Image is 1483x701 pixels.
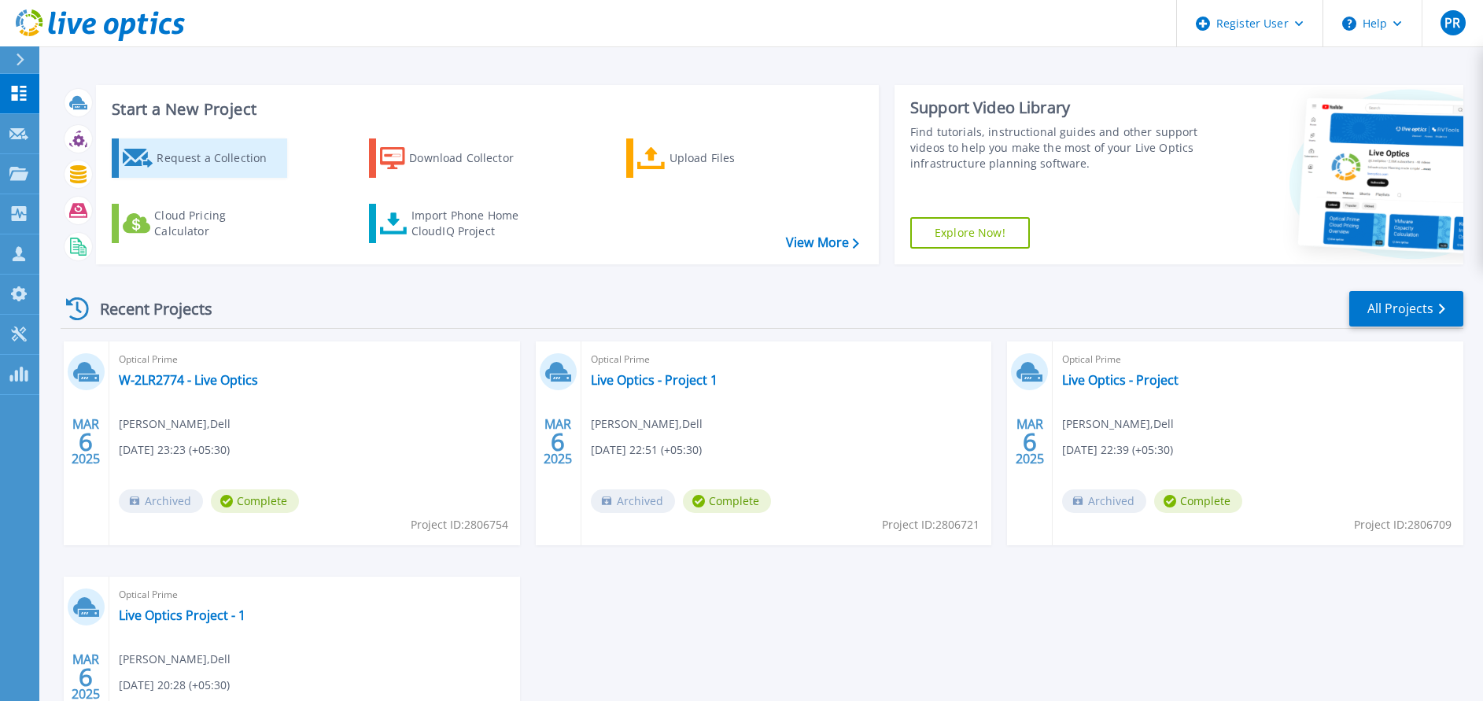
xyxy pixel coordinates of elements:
span: [DATE] 22:51 (+05:30) [591,441,702,459]
span: Optical Prime [591,351,983,368]
a: Request a Collection [112,138,287,178]
a: Live Optics - Project 1 [591,372,718,388]
h3: Start a New Project [112,101,858,118]
span: Optical Prime [119,586,511,603]
div: Upload Files [670,142,795,174]
a: Upload Files [626,138,802,178]
span: 6 [79,435,93,448]
div: Support Video Library [910,98,1200,118]
span: [PERSON_NAME] , Dell [119,415,231,433]
div: Download Collector [409,142,535,174]
a: Live Optics - Project [1062,372,1179,388]
div: MAR 2025 [71,413,101,470]
span: [PERSON_NAME] , Dell [591,415,703,433]
a: Live Optics Project - 1 [119,607,245,623]
div: Recent Projects [61,290,234,328]
span: [DATE] 20:28 (+05:30) [119,677,230,694]
div: Request a Collection [157,142,282,174]
span: 6 [1023,435,1037,448]
span: [DATE] 22:39 (+05:30) [1062,441,1173,459]
div: Find tutorials, instructional guides and other support videos to help you make the most of your L... [910,124,1200,172]
a: Explore Now! [910,217,1030,249]
span: 6 [551,435,565,448]
span: Project ID: 2806709 [1354,516,1452,533]
span: Archived [119,489,203,513]
span: Project ID: 2806721 [882,516,979,533]
div: MAR 2025 [543,413,573,470]
span: Optical Prime [119,351,511,368]
div: MAR 2025 [1015,413,1045,470]
a: View More [786,235,859,250]
span: Complete [211,489,299,513]
a: Cloud Pricing Calculator [112,204,287,243]
span: Archived [591,489,675,513]
span: Optical Prime [1062,351,1454,368]
span: 6 [79,670,93,684]
a: All Projects [1349,291,1463,327]
span: Archived [1062,489,1146,513]
span: Complete [683,489,771,513]
a: Download Collector [369,138,544,178]
span: Project ID: 2806754 [411,516,508,533]
span: PR [1444,17,1460,29]
span: Complete [1154,489,1242,513]
a: W-2LR2774 - Live Optics [119,372,258,388]
div: Cloud Pricing Calculator [154,208,280,239]
span: [PERSON_NAME] , Dell [1062,415,1174,433]
div: Import Phone Home CloudIQ Project [411,208,534,239]
span: [DATE] 23:23 (+05:30) [119,441,230,459]
span: [PERSON_NAME] , Dell [119,651,231,668]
